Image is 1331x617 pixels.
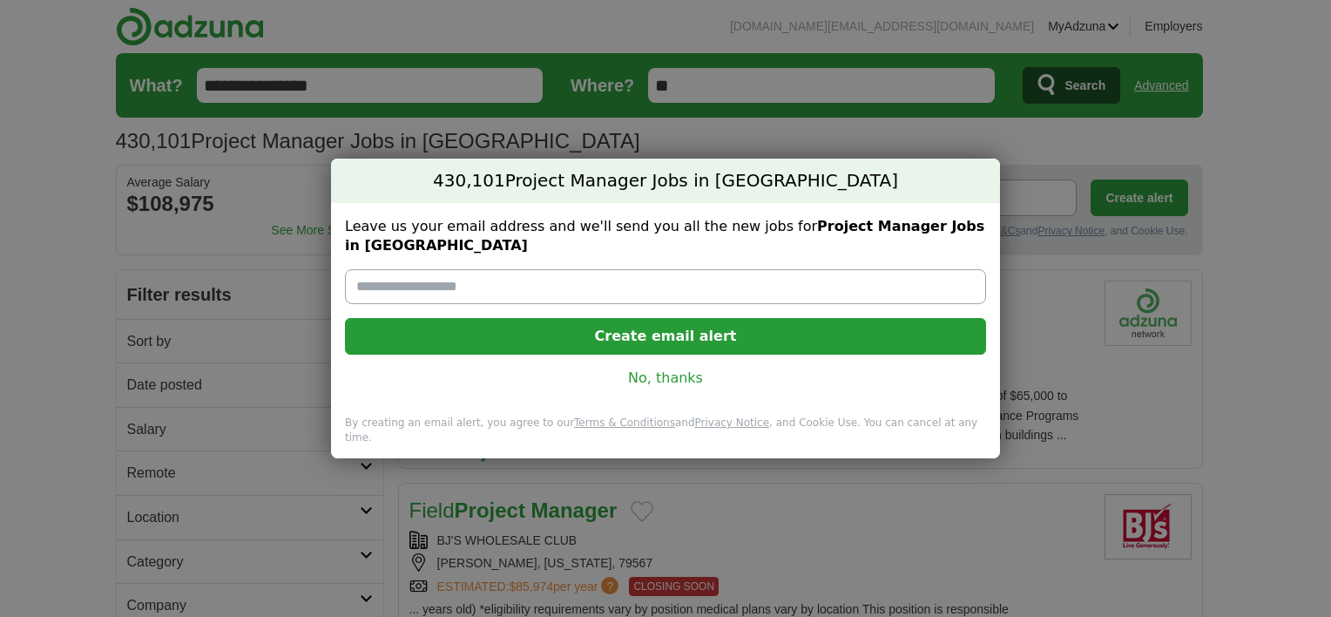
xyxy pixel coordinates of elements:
h2: Project Manager Jobs in [GEOGRAPHIC_DATA] [331,159,1000,204]
button: Create email alert [345,318,986,355]
a: Terms & Conditions [574,417,675,429]
a: No, thanks [359,369,972,388]
label: Leave us your email address and we'll send you all the new jobs for [345,217,986,255]
span: 430,101 [433,169,505,193]
div: By creating an email alert, you agree to our and , and Cookie Use. You can cancel at any time. [331,416,1000,458]
a: Privacy Notice [695,417,770,429]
